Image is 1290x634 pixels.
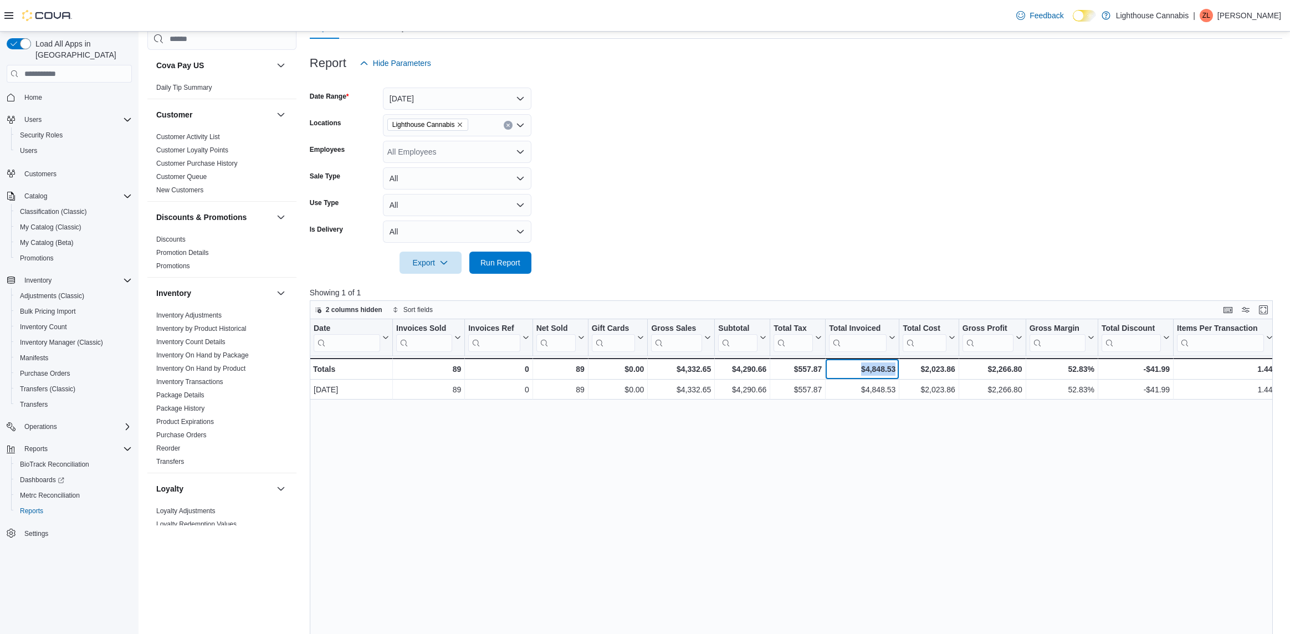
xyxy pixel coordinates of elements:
a: Settings [20,527,53,540]
nav: Complex example [7,85,132,570]
button: Customer [156,109,272,120]
a: Adjustments (Classic) [16,289,89,303]
span: Purchase Orders [16,367,132,380]
span: Settings [24,529,48,538]
div: [DATE] [314,383,389,396]
div: Gross Sales [651,324,702,352]
span: New Customers [156,186,203,195]
span: 2 columns hidden [326,305,382,314]
div: $4,848.53 [829,383,895,396]
a: Package History [156,405,204,412]
button: Total Discount [1102,324,1170,352]
a: Loyalty Redemption Values [156,520,237,528]
button: Classification (Classic) [11,204,136,219]
button: Keyboard shortcuts [1221,303,1235,316]
div: $2,266.80 [963,362,1022,376]
div: Items Per Transaction [1177,324,1264,352]
a: Product Expirations [156,418,214,426]
span: Operations [24,422,57,431]
button: Items Per Transaction [1177,324,1273,352]
div: Cova Pay US [147,81,296,99]
div: $0.00 [592,383,644,396]
div: Gross Profit [963,324,1013,352]
span: Transfers (Classic) [16,382,132,396]
div: Gross Sales [651,324,702,334]
div: 0 [468,383,529,396]
span: Manifests [20,354,48,362]
button: Loyalty [156,483,272,494]
span: Promotions [20,254,54,263]
button: Purchase Orders [11,366,136,381]
button: Promotions [11,250,136,266]
button: Clear input [504,121,513,130]
button: Total Cost [903,324,955,352]
div: $4,332.65 [651,383,711,396]
a: Discounts [156,236,186,243]
span: Discounts [156,235,186,244]
div: $557.87 [774,383,822,396]
span: Customer Activity List [156,132,220,141]
span: Load All Apps in [GEOGRAPHIC_DATA] [31,38,132,60]
span: Settings [20,526,132,540]
div: Total Cost [903,324,946,352]
div: Total Discount [1102,324,1161,352]
a: Metrc Reconciliation [16,489,84,502]
div: $4,290.66 [718,362,766,376]
a: Inventory Transactions [156,378,223,386]
button: All [383,167,531,190]
span: Promotions [16,252,132,265]
h3: Inventory [156,288,191,299]
button: Customer [274,108,288,121]
span: Home [24,93,42,102]
div: Items Per Transaction [1177,324,1264,334]
span: Package History [156,404,204,413]
span: Customers [20,166,132,180]
div: Totals [313,362,389,376]
span: Reports [20,507,43,515]
span: Users [20,113,132,126]
div: Total Discount [1102,324,1161,334]
div: Gross Margin [1029,324,1085,352]
span: Run Report [480,257,520,268]
span: Bulk Pricing Import [20,307,76,316]
a: Reports [16,504,48,518]
a: Daily Tip Summary [156,84,212,91]
button: Users [20,113,46,126]
span: Transfers [20,400,48,409]
p: Lighthouse Cannabis [1116,9,1189,22]
button: Manifests [11,350,136,366]
div: $4,290.66 [718,383,766,396]
span: Classification (Classic) [20,207,87,216]
span: Inventory [24,276,52,285]
div: Gross Margin [1029,324,1085,334]
button: Catalog [20,190,52,203]
button: [DATE] [383,88,531,110]
a: Home [20,91,47,104]
div: Subtotal [718,324,757,352]
button: All [383,221,531,243]
button: Reports [20,442,52,456]
span: Inventory On Hand by Product [156,364,245,373]
a: Transfers [16,398,52,411]
a: Security Roles [16,129,67,142]
span: ZL [1202,9,1210,22]
button: Date [314,324,389,352]
div: 89 [396,362,461,376]
img: Cova [22,10,72,21]
label: Locations [310,119,341,127]
button: Subtotal [718,324,766,352]
button: Total Invoiced [829,324,895,352]
button: Inventory [156,288,272,299]
div: $4,848.53 [829,362,895,376]
button: Inventory [274,287,288,300]
span: Transfers [156,457,184,466]
span: Loyalty Adjustments [156,507,216,515]
div: Total Cost [903,324,946,334]
button: Export [400,252,462,274]
button: Invoices Ref [468,324,529,352]
span: Inventory Adjustments [156,311,222,320]
button: Settings [2,525,136,541]
div: Invoices Sold [396,324,452,334]
span: Purchase Orders [156,431,207,439]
